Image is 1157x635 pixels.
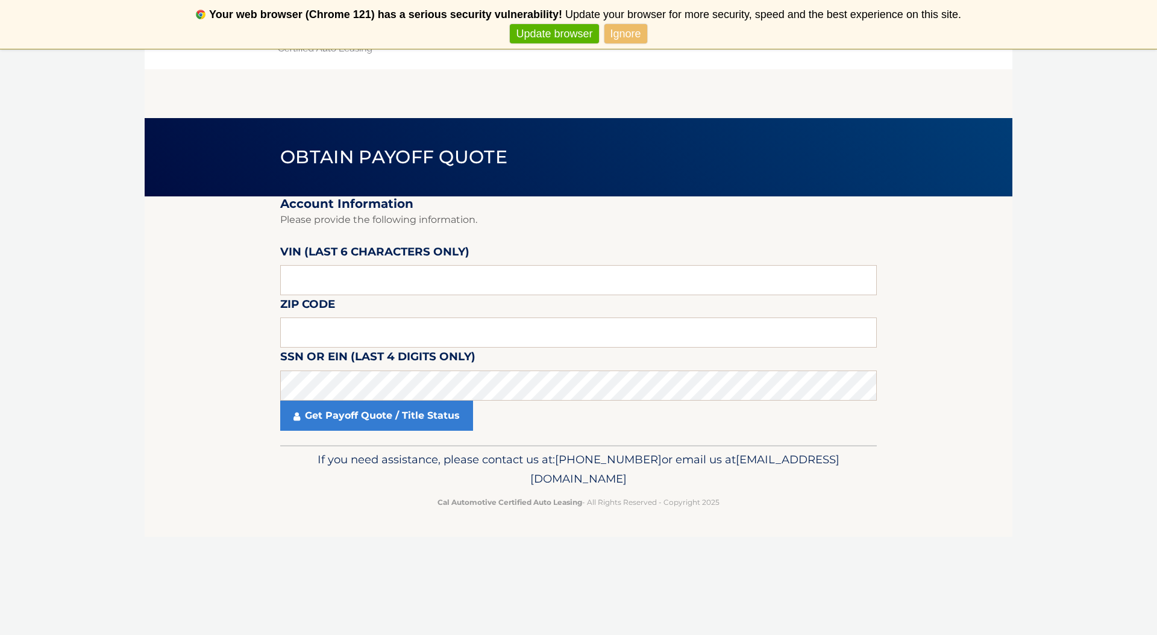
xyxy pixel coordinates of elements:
[280,211,877,228] p: Please provide the following information.
[565,8,961,20] span: Update your browser for more security, speed and the best experience on this site.
[280,196,877,211] h2: Account Information
[280,243,469,265] label: VIN (last 6 characters only)
[280,146,507,168] span: Obtain Payoff Quote
[437,498,582,507] strong: Cal Automotive Certified Auto Leasing
[288,450,869,489] p: If you need assistance, please contact us at: or email us at
[280,348,475,370] label: SSN or EIN (last 4 digits only)
[555,452,662,466] span: [PHONE_NUMBER]
[209,8,562,20] b: Your web browser (Chrome 121) has a serious security vulnerability!
[288,496,869,508] p: - All Rights Reserved - Copyright 2025
[280,295,335,317] label: Zip Code
[510,24,598,44] a: Update browser
[604,24,647,44] a: Ignore
[280,401,473,431] a: Get Payoff Quote / Title Status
